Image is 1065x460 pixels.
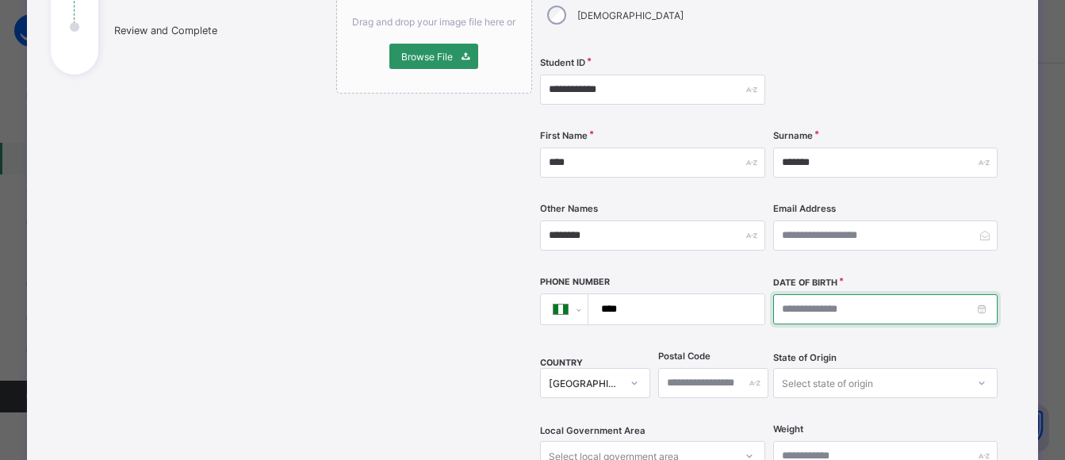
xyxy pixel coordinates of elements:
[773,278,837,288] label: Date of Birth
[540,203,598,214] label: Other Names
[773,130,813,141] label: Surname
[773,424,803,435] label: Weight
[540,130,588,141] label: First Name
[549,378,621,389] div: [GEOGRAPHIC_DATA]
[401,51,453,63] span: Browse File
[352,16,515,28] span: Drag and drop your image file here or
[773,203,836,214] label: Email Address
[782,368,873,398] div: Select state of origin
[540,57,585,68] label: Student ID
[540,277,610,287] label: Phone Number
[773,352,837,363] span: State of Origin
[577,10,684,21] label: [DEMOGRAPHIC_DATA]
[658,351,711,362] label: Postal Code
[540,358,583,368] span: COUNTRY
[540,425,646,436] span: Local Government Area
